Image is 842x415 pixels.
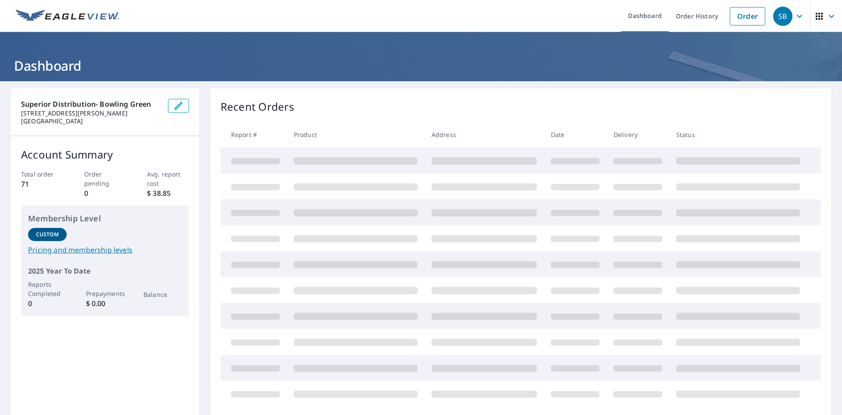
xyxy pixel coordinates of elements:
[21,109,161,117] p: [STREET_ADDRESS][PERSON_NAME]
[773,7,792,26] div: SB
[84,170,126,188] p: Order pending
[16,10,119,23] img: EV Logo
[287,122,425,148] th: Product
[28,298,67,309] p: 0
[425,122,544,148] th: Address
[28,213,182,224] p: Membership Level
[21,147,189,162] p: Account Summary
[147,170,189,188] p: Avg. report cost
[21,170,63,179] p: Total order
[86,298,125,309] p: $ 0.00
[28,280,67,298] p: Reports Completed
[21,117,161,125] p: [GEOGRAPHIC_DATA]
[147,188,189,198] p: $ 38.85
[669,122,807,148] th: Status
[607,122,669,148] th: Delivery
[86,289,125,298] p: Prepayments
[28,245,182,255] a: Pricing and membership levels
[730,7,765,25] a: Order
[221,99,294,115] p: Recent Orders
[84,188,126,198] p: 0
[28,266,182,276] p: 2025 Year To Date
[221,122,287,148] th: Report #
[544,122,607,148] th: Date
[143,290,182,299] p: Balance
[21,99,161,109] p: Superior Distribution- Bowling Green
[11,57,831,75] h1: Dashboard
[36,231,59,238] p: Custom
[21,179,63,189] p: 71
